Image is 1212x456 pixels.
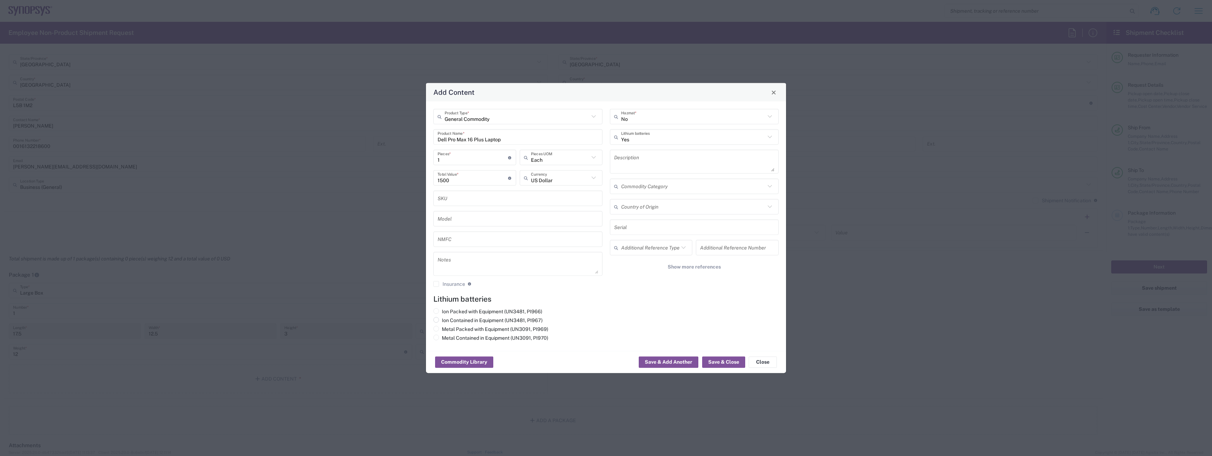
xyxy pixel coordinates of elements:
button: Close [749,357,777,368]
button: Close [769,87,779,97]
label: Insurance [433,281,465,287]
h4: Add Content [433,87,475,97]
label: Metal Contained in Equipment (UN3091, PI970) [433,335,548,341]
button: Commodity Library [435,357,493,368]
h4: Lithium batteries [433,295,779,303]
button: Save & Close [702,357,745,368]
span: Show more references [668,264,721,270]
button: Save & Add Another [639,357,698,368]
label: Ion Packed with Equipment (UN3481, PI966) [433,308,542,315]
label: Ion Contained in Equipment (UN3481, PI967) [433,317,543,323]
label: Metal Packed with Equipment (UN3091, PI969) [433,326,548,332]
